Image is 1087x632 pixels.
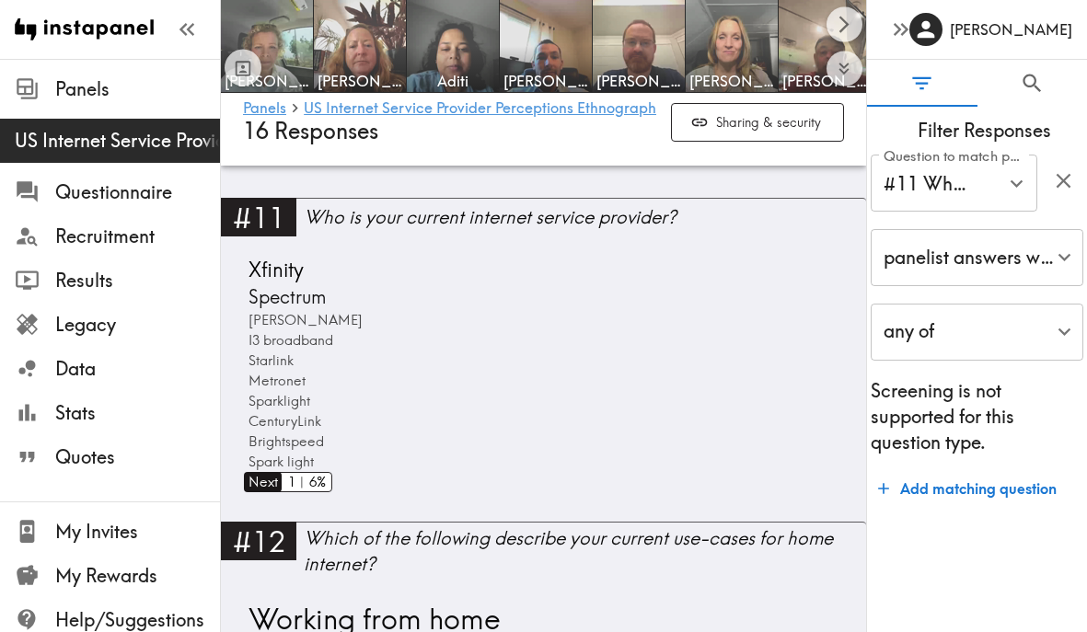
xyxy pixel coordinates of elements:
[55,76,220,102] span: Panels
[244,431,324,452] span: Brightspeed
[55,179,220,205] span: Questionnaire
[225,50,261,86] button: Toggle between responses and questions
[827,51,862,86] button: Expand to show all items
[950,19,1072,40] h6: [PERSON_NAME]
[671,103,844,143] button: Sharing & security
[244,472,278,492] span: Next
[244,284,326,310] span: Spectrum
[882,118,1087,144] span: Filter Responses
[55,519,220,545] span: My Invites
[55,268,220,293] span: Results
[55,312,220,338] span: Legacy
[867,60,977,107] button: Filter Responses
[782,71,867,91] span: [PERSON_NAME]
[221,198,296,236] div: #11
[304,204,866,230] div: Who is your current internet service provider?
[503,71,588,91] span: [PERSON_NAME]
[871,229,1083,286] div: panelist answers with
[55,356,220,382] span: Data
[221,522,866,592] a: #12Which of the following describe your current use-cases for home internet?
[596,71,681,91] span: [PERSON_NAME]
[244,330,333,350] span: I3 broadband
[244,350,294,371] span: Starlink
[304,100,664,118] a: US Internet Service Provider Perceptions Ethnography
[871,304,1083,361] div: any of
[318,71,402,91] span: [PERSON_NAME]
[244,452,314,472] span: Spark light
[827,6,862,42] button: Scroll right
[243,118,378,144] span: 16 Responses
[55,563,220,589] span: My Rewards
[244,411,321,431] span: CenturyLink
[55,444,220,470] span: Quotes
[244,310,363,330] span: [PERSON_NAME]
[221,198,866,248] a: #11Who is your current internet service provider?
[1002,169,1031,198] button: Open
[689,71,774,91] span: [PERSON_NAME]
[15,128,220,154] span: US Internet Service Provider Perceptions Ethnography
[244,391,310,411] span: Sparklight
[871,470,1064,507] button: Add matching question
[871,229,1083,455] div: Screening is not supported for this question type.
[411,71,495,91] span: Aditi
[55,224,220,249] span: Recruitment
[1020,71,1045,96] span: Search
[225,71,309,91] span: [PERSON_NAME]
[55,400,220,426] span: Stats
[884,146,1028,167] label: Question to match panelists on
[304,525,866,577] div: Which of the following describe your current use-cases for home internet?
[243,100,286,118] a: Panels
[221,522,296,560] div: #12
[244,371,306,391] span: Metronet
[244,256,304,284] span: Xfinity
